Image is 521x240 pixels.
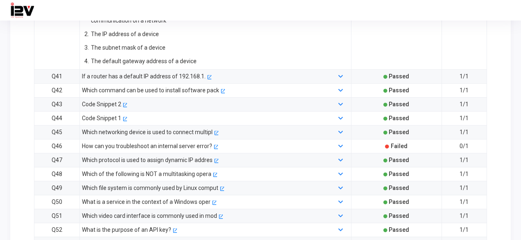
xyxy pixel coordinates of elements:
[82,86,219,95] div: Which command can be used to install software pack
[213,173,217,177] mat-icon: open_in_new
[460,199,469,205] span: 1/1
[122,117,127,121] mat-icon: open_in_new
[34,97,80,111] td: Q43
[34,153,80,167] td: Q47
[389,199,409,205] span: Passed
[82,211,217,220] div: Which video card interface is commonly used in mod
[34,139,80,153] td: Q46
[389,101,409,107] span: Passed
[91,30,159,39] div: The IP address of a device
[460,226,469,233] span: 1/1
[220,187,224,191] mat-icon: open_in_new
[460,87,469,94] span: 1/1
[389,157,409,163] span: Passed
[460,157,469,163] span: 1/1
[34,69,80,83] td: Q41
[213,145,218,149] mat-icon: open_in_new
[389,129,409,135] span: Passed
[389,213,409,219] span: Passed
[389,185,409,191] span: Passed
[10,2,34,18] img: logo
[91,43,165,52] div: The subnet mask of a device
[82,183,218,192] div: Which file system is commonly used by Linux comput
[82,57,91,66] span: 4.
[122,103,127,107] mat-icon: open_in_new
[207,75,211,80] mat-icon: open_in_new
[82,128,213,137] div: Which networking device is used to connect multipl
[172,229,177,233] mat-icon: open_in_new
[460,171,469,177] span: 1/1
[82,30,91,39] span: 2.
[460,73,469,80] span: 1/1
[82,43,91,52] span: 3.
[389,73,409,80] span: Passed
[214,159,218,163] mat-icon: open_in_new
[82,197,211,206] div: What is a service in the context of a Windows oper
[214,131,218,135] mat-icon: open_in_new
[82,155,213,165] div: Which protocol is used to assign dynamic IP addres
[391,143,408,149] span: Failed
[91,57,197,66] div: The default gateway address of a device
[389,87,409,94] span: Passed
[218,215,223,219] mat-icon: open_in_new
[389,171,409,177] span: Passed
[34,167,80,181] td: Q48
[389,115,409,121] span: Passed
[220,89,225,94] mat-icon: open_in_new
[460,143,469,149] span: 0/1
[460,101,469,107] span: 1/1
[212,201,216,205] mat-icon: open_in_new
[460,213,469,219] span: 1/1
[460,115,469,121] span: 1/1
[82,169,211,178] div: Which of the following is NOT a multitasking opera
[460,185,469,191] span: 1/1
[460,129,469,135] span: 1/1
[82,142,212,151] div: How can you troubleshoot an internal server error?
[34,83,80,97] td: Q42
[34,223,80,237] td: Q52
[389,226,409,233] span: Passed
[34,195,80,209] td: Q50
[34,181,80,195] td: Q49
[82,72,206,81] div: If a router has a default IP address of 192.168.1.
[82,225,171,234] div: What is the purpose of an API key?
[34,111,80,125] td: Q44
[82,100,121,109] div: Code Snippet 2
[34,125,80,139] td: Q45
[34,209,80,223] td: Q51
[82,114,121,123] div: Code Snippet 1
